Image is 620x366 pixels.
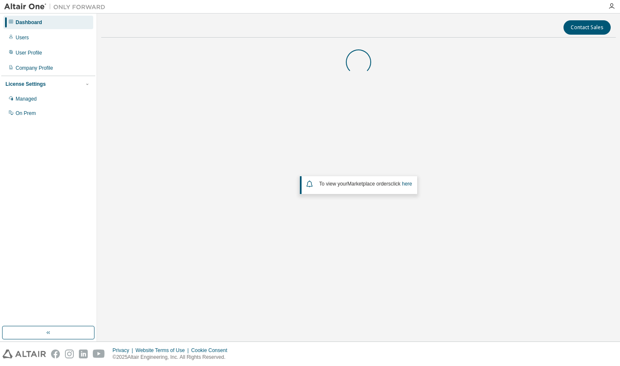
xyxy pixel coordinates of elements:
[79,350,88,358] img: linkedin.svg
[348,181,391,187] em: Marketplace orders
[16,19,42,26] div: Dashboard
[191,347,232,354] div: Cookie Consent
[3,350,46,358] img: altair_logo.svg
[113,354,232,361] p: © 2025 Altair Engineering, Inc. All Rights Reserved.
[51,350,60,358] img: facebook.svg
[135,347,191,354] div: Website Terms of Use
[402,181,412,187] a: here
[93,350,105,358] img: youtube.svg
[16,110,36,117] div: On Prem
[5,81,46,87] div: License Settings
[16,49,42,56] div: User Profile
[16,65,53,71] div: Company Profile
[65,350,74,358] img: instagram.svg
[319,181,412,187] span: To view your click
[16,34,29,41] div: Users
[113,347,135,354] div: Privacy
[4,3,110,11] img: Altair One
[563,20,611,35] button: Contact Sales
[16,96,37,102] div: Managed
